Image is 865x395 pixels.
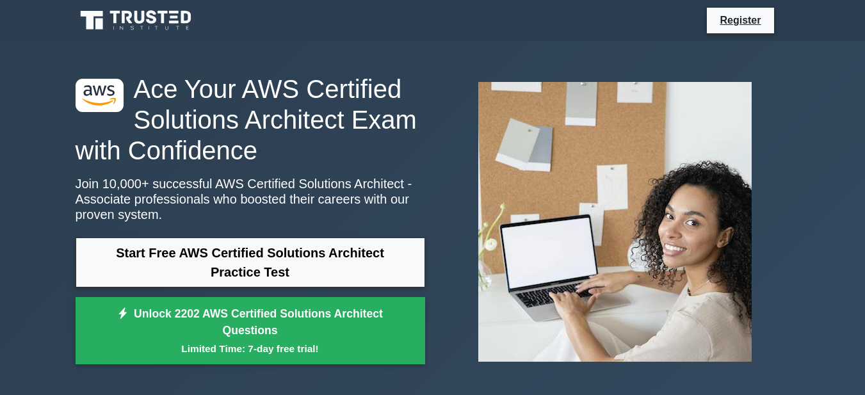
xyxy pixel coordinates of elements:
[76,238,425,287] a: Start Free AWS Certified Solutions Architect Practice Test
[76,74,425,166] h1: Ace Your AWS Certified Solutions Architect Exam with Confidence
[92,341,409,356] small: Limited Time: 7-day free trial!
[76,297,425,365] a: Unlock 2202 AWS Certified Solutions Architect QuestionsLimited Time: 7-day free trial!
[76,176,425,222] p: Join 10,000+ successful AWS Certified Solutions Architect - Associate professionals who boosted t...
[712,12,768,28] a: Register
